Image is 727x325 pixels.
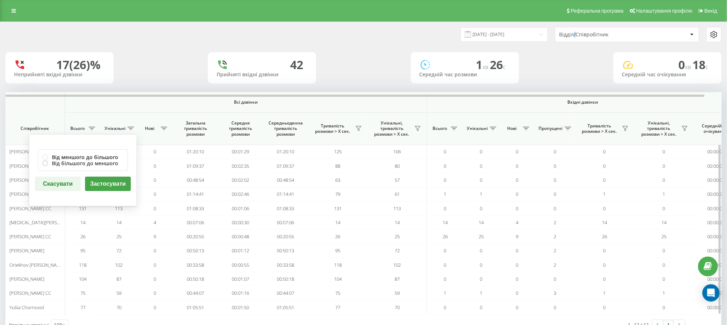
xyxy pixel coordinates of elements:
[420,72,510,78] div: Середній час розмови
[554,233,557,240] span: 2
[218,216,263,230] td: 00:00:30
[663,290,665,296] span: 1
[218,244,263,258] td: 00:01:12
[638,120,679,137] span: Унікальні, тривалість розмови > Х сек.
[480,304,483,311] span: 0
[480,191,483,197] span: 1
[636,8,692,14] span: Налаштування профілю
[516,247,519,254] span: 0
[334,205,342,212] span: 131
[479,233,484,240] span: 25
[603,191,606,197] span: 1
[663,205,665,212] span: 0
[105,126,125,131] span: Унікальні
[269,120,303,137] span: Середньоденна тривалість розмови
[480,290,483,296] span: 1
[443,219,448,226] span: 14
[395,191,400,197] span: 61
[446,99,720,105] span: Вхідні дзвінки
[154,276,156,282] span: 0
[554,262,557,268] span: 2
[9,191,51,197] span: [PERSON_NAME] CC
[334,262,342,268] span: 118
[218,286,263,300] td: 00:01:16
[443,233,448,240] span: 26
[603,262,606,268] span: 0
[336,191,341,197] span: 79
[554,148,557,155] span: 0
[86,99,405,105] span: Всі дзвінки
[622,72,713,78] div: Середній час очікування
[80,219,85,226] span: 14
[554,205,557,212] span: 0
[85,177,131,191] button: Застосувати
[663,148,665,155] span: 0
[395,163,400,169] span: 80
[444,205,447,212] span: 0
[663,163,665,169] span: 0
[154,177,156,183] span: 0
[68,126,87,131] span: Всього
[480,177,483,183] span: 0
[154,304,156,311] span: 0
[56,58,101,72] div: 17 (26)%
[218,230,263,244] td: 00:00:48
[444,276,447,282] span: 0
[263,300,308,314] td: 01:05:51
[603,177,606,183] span: 0
[554,191,557,197] span: 0
[218,173,263,187] td: 00:02:02
[516,304,519,311] span: 0
[444,304,447,311] span: 0
[154,219,156,226] span: 4
[9,247,44,254] span: [PERSON_NAME]
[173,272,218,286] td: 00:50:18
[154,262,156,268] span: 0
[173,286,218,300] td: 00:44:07
[79,262,87,268] span: 118
[554,304,557,311] span: 0
[395,233,400,240] span: 25
[554,219,557,226] span: 2
[395,290,400,296] span: 59
[476,57,490,72] span: 1
[154,191,156,197] span: 0
[602,219,607,226] span: 14
[371,120,412,137] span: Унікальні, тривалість розмови > Х сек.
[173,201,218,215] td: 01:08:33
[116,304,121,311] span: 70
[217,72,307,78] div: Прийняті вхідні дзвінки
[173,244,218,258] td: 00:50:13
[336,233,341,240] span: 26
[394,262,401,268] span: 102
[444,163,447,169] span: 0
[394,205,401,212] span: 113
[480,163,483,169] span: 0
[154,205,156,212] span: 0
[663,262,665,268] span: 0
[218,258,263,272] td: 00:00:55
[218,187,263,201] td: 00:02:46
[480,276,483,282] span: 0
[516,205,519,212] span: 0
[218,300,263,314] td: 00:01:50
[116,276,121,282] span: 87
[290,58,303,72] div: 42
[336,163,341,169] span: 88
[480,148,483,155] span: 0
[554,247,557,254] span: 2
[312,123,353,134] span: Тривалість розмови > Х сек.
[43,160,123,166] label: Від більшого до меншого
[685,63,693,71] span: хв
[173,145,218,159] td: 01:20:10
[395,247,400,254] span: 72
[9,233,51,240] span: [PERSON_NAME] СС
[336,177,341,183] span: 63
[483,63,490,71] span: хв
[431,126,449,131] span: Всього
[336,290,341,296] span: 75
[141,126,159,131] span: Нові
[173,258,218,272] td: 00:33:58
[263,244,308,258] td: 00:50:13
[663,276,665,282] span: 0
